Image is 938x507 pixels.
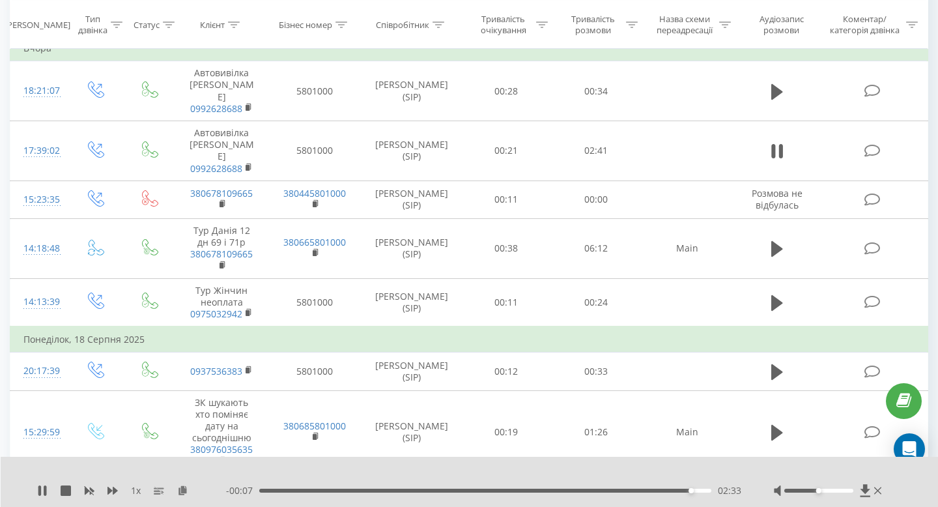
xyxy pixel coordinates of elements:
td: [PERSON_NAME] (SIP) [362,278,462,326]
td: [PERSON_NAME] (SIP) [362,181,462,218]
td: 00:24 [551,278,641,326]
div: Open Intercom Messenger [894,433,925,465]
td: 00:33 [551,353,641,390]
td: [PERSON_NAME] (SIP) [362,121,462,181]
div: Аудіозапис розмови [746,14,817,36]
td: 00:21 [462,121,552,181]
td: [PERSON_NAME] (SIP) [362,390,462,474]
div: 17:39:02 [23,138,55,164]
a: 380685801000 [283,420,346,432]
a: 380665801000 [283,236,346,248]
a: 380678109665 [190,187,253,199]
td: [PERSON_NAME] (SIP) [362,61,462,121]
div: Клієнт [200,19,225,30]
td: 5801000 [268,61,362,121]
span: - 00:07 [226,484,259,497]
div: Співробітник [376,19,429,30]
td: 00:00 [551,181,641,218]
td: [PERSON_NAME] (SIP) [362,353,462,390]
div: 20:17:39 [23,358,55,384]
div: Коментар/категорія дзвінка [827,14,903,36]
div: 14:13:39 [23,289,55,315]
div: 15:23:35 [23,187,55,212]
td: Автовивілка [PERSON_NAME] [175,121,268,181]
td: ЗК шукають хто поміняє дату на сьогоднішню [175,390,268,474]
td: Main [641,390,734,474]
td: 5801000 [268,278,362,326]
td: Тур Данія 12 дн 69 і 71р [175,218,268,278]
div: Тривалість розмови [563,14,623,36]
div: Тип дзвінка [78,14,107,36]
div: Бізнес номер [279,19,332,30]
td: 00:19 [462,390,552,474]
td: 5801000 [268,121,362,181]
td: Тур Жінчин неоплата [175,278,268,326]
div: Назва схеми переадресації [653,14,716,36]
div: Тривалість очікування [474,14,533,36]
div: [PERSON_NAME] [5,19,70,30]
a: 380445801000 [283,187,346,199]
div: Accessibility label [816,488,821,493]
div: Accessibility label [689,488,694,493]
td: 00:34 [551,61,641,121]
td: Автовивілка [PERSON_NAME] [175,61,268,121]
a: 380678109665 [190,248,253,260]
div: 14:18:48 [23,236,55,261]
td: 00:38 [462,218,552,278]
td: Понеділок, 18 Серпня 2025 [10,326,928,353]
div: Статус [134,19,160,30]
span: 02:33 [718,484,741,497]
a: 0992628688 [190,162,242,175]
td: 01:26 [551,390,641,474]
td: 06:12 [551,218,641,278]
td: Main [641,218,734,278]
td: 00:28 [462,61,552,121]
a: 0975032942 [190,308,242,320]
span: Розмова не відбулась [752,187,803,211]
div: 15:29:59 [23,420,55,445]
a: 380976035635 [190,443,253,456]
div: 18:21:07 [23,78,55,104]
span: 1 x [131,484,141,497]
td: 00:11 [462,181,552,218]
a: 0992628688 [190,102,242,115]
td: 02:41 [551,121,641,181]
td: 00:12 [462,353,552,390]
td: 5801000 [268,353,362,390]
td: 00:11 [462,278,552,326]
a: 0937536383 [190,365,242,377]
td: [PERSON_NAME] (SIP) [362,218,462,278]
